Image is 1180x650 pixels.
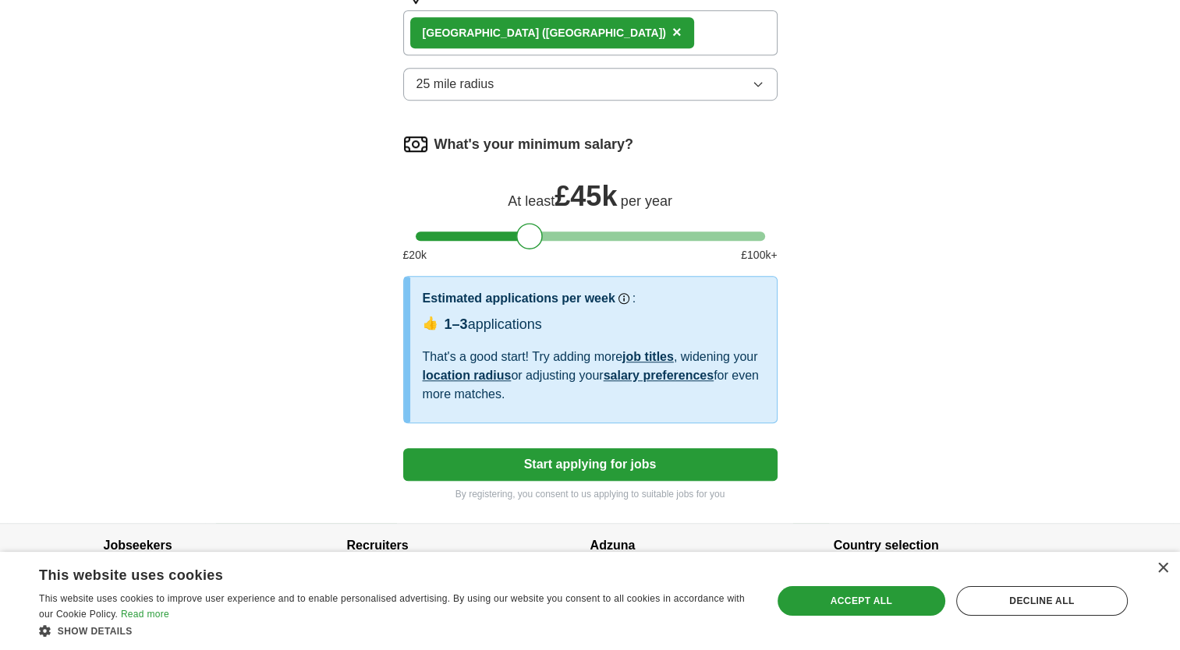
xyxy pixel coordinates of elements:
[672,23,682,41] span: ×
[633,289,636,308] h3: :
[39,561,711,585] div: This website uses cookies
[423,289,615,308] h3: Estimated applications per week
[423,314,438,333] span: 👍
[423,26,540,39] strong: [GEOGRAPHIC_DATA]
[604,369,714,382] a: salary preferences
[403,448,778,481] button: Start applying for jobs
[778,586,945,616] div: Accept all
[416,75,494,94] span: 25 mile radius
[445,314,542,335] div: applications
[403,68,778,101] button: 25 mile radius
[621,193,672,209] span: per year
[423,348,764,404] div: That's a good start! Try adding more , widening your or adjusting your for even more matches.
[423,369,512,382] a: location radius
[39,623,750,638] div: Show details
[58,626,133,637] span: Show details
[39,593,745,620] span: This website uses cookies to improve user experience and to enable personalised advertising. By u...
[403,132,428,157] img: salary.png
[508,193,555,209] span: At least
[672,21,682,44] button: ×
[121,609,169,620] a: Read more, opens a new window
[542,26,666,39] span: ([GEOGRAPHIC_DATA])
[403,247,427,263] span: £ 20 k
[834,524,1077,567] h4: Country selection
[434,134,633,155] label: What's your minimum salary?
[555,180,617,212] span: £ 45k
[403,487,778,501] p: By registering, you consent to us applying to suitable jobs for you
[622,350,674,363] a: job titles
[956,586,1128,616] div: Decline all
[445,316,468,332] span: 1–3
[1157,563,1168,574] div: Close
